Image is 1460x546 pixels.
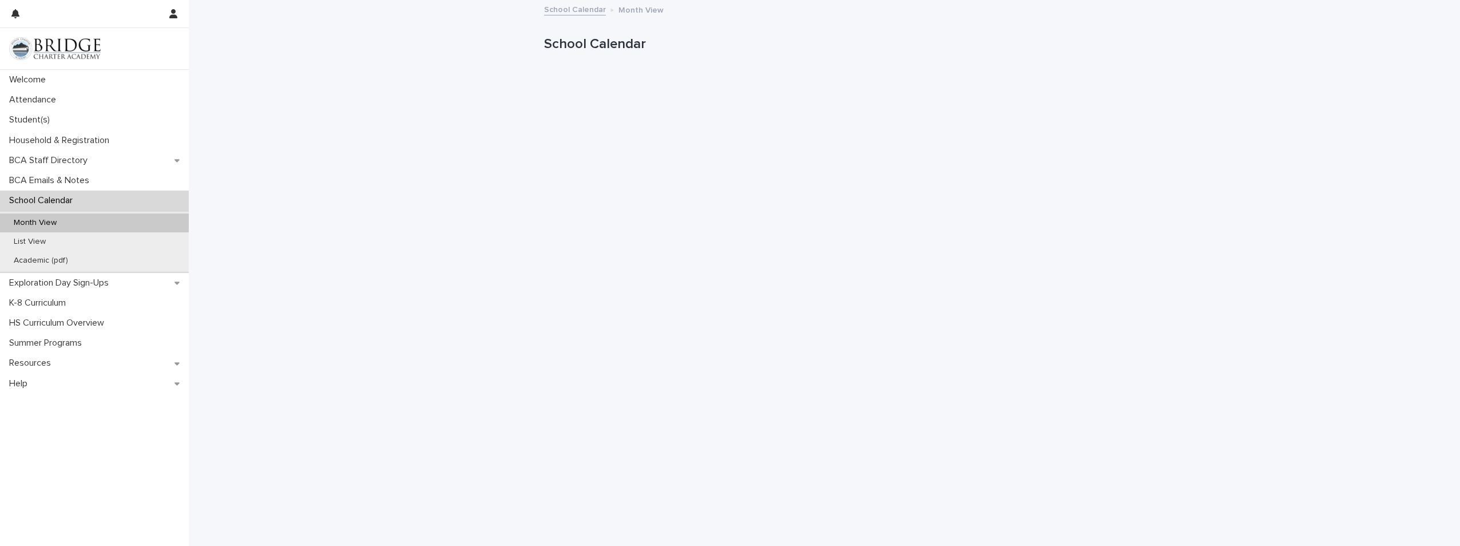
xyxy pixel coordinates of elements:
p: HS Curriculum Overview [5,318,113,329]
p: Resources [5,358,60,369]
a: School Calendar [544,2,606,15]
p: Month View [5,218,66,228]
p: Academic (pdf) [5,256,77,266]
p: Attendance [5,94,65,105]
p: School Calendar [5,195,82,206]
p: BCA Emails & Notes [5,175,98,186]
p: Month View [618,3,664,15]
p: K-8 Curriculum [5,298,75,308]
p: Student(s) [5,114,59,125]
p: Summer Programs [5,338,91,349]
p: Help [5,378,37,389]
p: List View [5,237,55,247]
p: Exploration Day Sign-Ups [5,278,118,288]
p: Welcome [5,74,55,85]
p: School Calendar [544,36,1100,53]
p: BCA Staff Directory [5,155,97,166]
p: Household & Registration [5,135,118,146]
img: V1C1m3IdTEidaUdm9Hs0 [9,37,101,60]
